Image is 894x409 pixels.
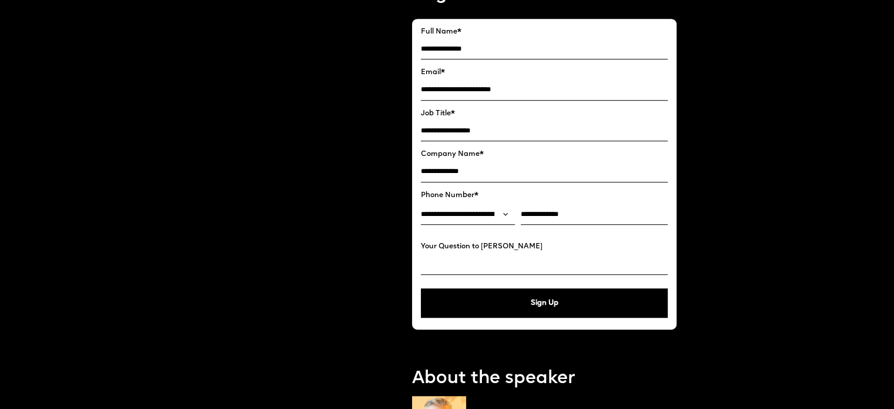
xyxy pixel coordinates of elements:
[421,150,668,159] label: Company Name
[421,191,668,200] label: Phone Number
[421,288,668,318] button: Sign Up
[421,242,668,251] label: Your Question to [PERSON_NAME]
[421,68,668,77] label: Email
[412,367,677,392] p: About the speaker
[421,109,668,118] label: Job Title
[421,28,668,36] label: Full Name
